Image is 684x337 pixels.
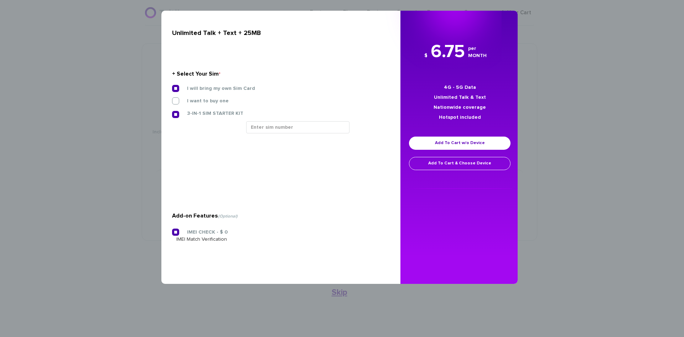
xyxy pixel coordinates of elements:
[431,43,465,61] span: 6.75
[172,210,385,221] div: Add-on Features
[408,92,512,102] li: Unlimited Talk & Text
[468,52,487,59] i: MONTH
[218,214,238,219] span: (Optional)
[409,157,511,170] a: Add To Cart & Choose Device
[172,27,385,40] div: Unlimited Talk + Text + 25MB
[409,137,511,150] a: Add To Cart w/o Device
[424,53,427,58] span: $
[176,236,384,243] div: IMEI Match Verification
[176,85,255,92] label: I will bring my own Sim Card
[176,98,229,104] label: I want to buy one
[408,112,512,122] li: Hotspot included
[468,45,487,52] i: per
[176,229,228,235] label: IMEI CHECK - $ 0
[176,110,243,117] label: 3-IN-1 SIM STARTER KIT
[408,102,512,112] li: Nationwide coverage
[408,82,512,92] li: 4G - 5G Data
[246,121,349,133] input: Enter sim number
[172,68,385,80] div: + Select Your Sim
